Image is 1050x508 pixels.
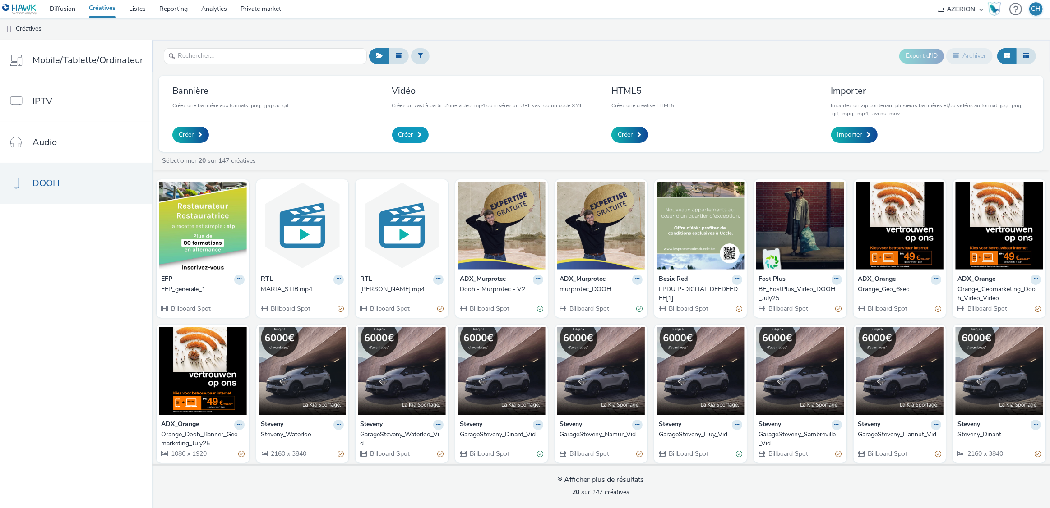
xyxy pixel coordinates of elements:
div: Partiellement valide [338,304,344,313]
a: Steveny_Waterloo [261,430,344,439]
span: DOOH [32,177,60,190]
span: Billboard Spot [270,304,310,313]
img: GarageSteveny_Namur_Vid visual [557,327,645,415]
h3: Bannière [172,85,290,97]
a: Orange_Geo_6sec [858,285,942,294]
div: MARIA_STIB.mp4 [261,285,341,294]
div: Partiellement valide [437,449,444,458]
div: Steveny_Waterloo [261,430,341,439]
span: Billboard Spot [569,449,609,458]
span: Billboard Spot [867,449,908,458]
span: Billboard Spot [469,449,509,458]
img: Dooh - Murprotec - V2 visual [458,182,546,270]
span: Audio [32,136,57,149]
strong: ADX_Orange [161,420,199,430]
img: Orange_Dooh_Banner_Geomarketing_July25 visual [159,327,247,415]
button: Liste [1016,48,1036,64]
img: Steveny_Waterloo visual [259,327,347,415]
strong: Fost Plus [759,275,786,285]
a: Sélectionner sur 147 créatives [161,156,259,165]
span: Billboard Spot [967,304,1007,313]
img: DAVID_STIB.mp4 visual [358,182,446,270]
img: MARIA_STIB.mp4 visual [259,182,347,270]
a: Orange_Geomarketing_Dooh_Video_Video [957,285,1041,303]
img: GarageSteveny_Waterloo_Vid visual [358,327,446,415]
a: GarageSteveny_Huy_Vid [659,430,742,439]
img: GarageSteveny_Sambreville_Vid visual [756,327,844,415]
div: Partiellement valide [1035,304,1041,313]
span: IPTV [32,95,52,108]
span: Créer [618,130,633,139]
strong: ADX_Murprotec [460,275,506,285]
span: Importer [837,130,862,139]
div: BE_FostPlus_Video_DOOH_July25 [759,285,838,303]
span: Billboard Spot [768,304,808,313]
img: BE_FostPlus_Video_DOOH_July25 visual [756,182,844,270]
strong: RTL [261,275,273,285]
div: Partiellement valide [437,304,444,313]
strong: Steveny [759,420,781,430]
a: Orange_Dooh_Banner_Geomarketing_July25 [161,430,245,449]
div: GarageSteveny_Namur_Vid [560,430,639,439]
span: Billboard Spot [668,449,708,458]
h3: Importer [831,85,1030,97]
p: Créez une créative HTML5. [611,101,675,110]
a: MARIA_STIB.mp4 [261,285,344,294]
span: 2160 x 3840 [270,449,306,458]
a: murprotec_DOOH [560,285,643,294]
strong: ADX_Orange [858,275,896,285]
div: Orange_Geo_6sec [858,285,938,294]
input: Rechercher... [164,48,367,64]
div: Valide [736,449,742,458]
div: Partiellement valide [1035,449,1041,458]
a: Steveny_Dinant [957,430,1041,439]
a: GarageSteveny_Dinant_Vid [460,430,543,439]
a: Hawk Academy [988,2,1005,16]
span: Billboard Spot [469,304,509,313]
div: [PERSON_NAME].mp4 [360,285,440,294]
div: GarageSteveny_Sambreville_Vid [759,430,838,449]
a: Importer [831,127,878,143]
strong: ADX_Orange [957,275,995,285]
a: EFP_generale_1 [161,285,245,294]
img: dooh [5,25,14,34]
span: Billboard Spot [569,304,609,313]
div: GarageSteveny_Huy_Vid [659,430,739,439]
div: Afficher plus de résultats [558,475,644,485]
div: GarageSteveny_Hannut_Vid [858,430,938,439]
a: GarageSteveny_Sambreville_Vid [759,430,842,449]
img: Steveny_Dinant visual [955,327,1043,415]
span: sur 147 créatives [573,488,630,496]
strong: Steveny [858,420,881,430]
img: Hawk Academy [988,2,1001,16]
strong: ADX_Murprotec [560,275,606,285]
div: murprotec_DOOH [560,285,639,294]
div: GH [1031,2,1041,16]
div: Valide [537,449,543,458]
div: Partiellement valide [338,449,344,458]
img: GarageSteveny_Dinant_Vid visual [458,327,546,415]
span: 2160 x 3840 [967,449,1003,458]
img: undefined Logo [2,4,37,15]
img: GarageSteveny_Huy_Vid visual [657,327,745,415]
strong: Besix Red [659,275,688,285]
div: EFP_generale_1 [161,285,241,294]
span: Créer [398,130,413,139]
strong: Steveny [560,420,582,430]
div: Valide [636,304,643,313]
div: Dooh - Murprotec - V2 [460,285,540,294]
p: Importez un zip contenant plusieurs bannières et/ou vidéos au format .jpg, .png, .gif, .mpg, .mp4... [831,101,1030,118]
strong: Steveny [360,420,383,430]
strong: Steveny [460,420,482,430]
strong: RTL [360,275,372,285]
div: GarageSteveny_Dinant_Vid [460,430,540,439]
div: Valide [537,304,543,313]
span: Billboard Spot [668,304,708,313]
a: BE_FostPlus_Video_DOOH_July25 [759,285,842,303]
span: 1080 x 1920 [170,449,207,458]
div: Partiellement valide [935,304,941,313]
img: Orange_Geo_6sec visual [856,182,944,270]
div: Orange_Dooh_Banner_Geomarketing_July25 [161,430,241,449]
div: Partiellement valide [836,304,842,313]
